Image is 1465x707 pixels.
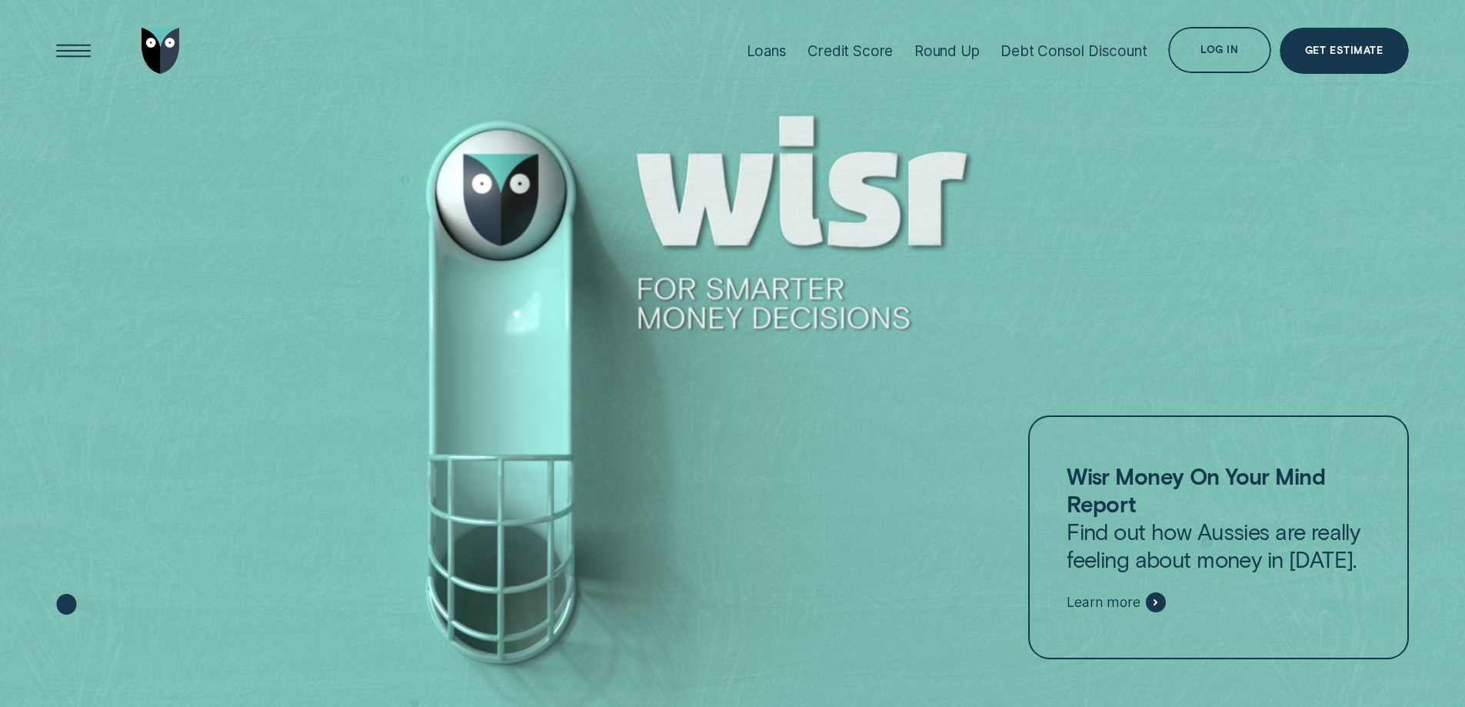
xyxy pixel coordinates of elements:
button: Log in [1168,27,1270,73]
button: Open Menu [51,28,97,74]
p: Find out how Aussies are really feeling about money in [DATE]. [1067,462,1370,573]
strong: Wisr Money On Your Mind Report [1067,462,1325,517]
a: Get Estimate [1280,28,1409,74]
div: Credit Score [807,42,893,60]
img: Wisr [142,28,180,74]
div: Round Up [914,42,980,60]
a: Wisr Money On Your Mind ReportFind out how Aussies are really feeling about money in [DATE].Learn... [1028,415,1408,660]
span: Learn more [1067,594,1140,611]
div: Loans [747,42,787,60]
div: Debt Consol Discount [1001,42,1147,60]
